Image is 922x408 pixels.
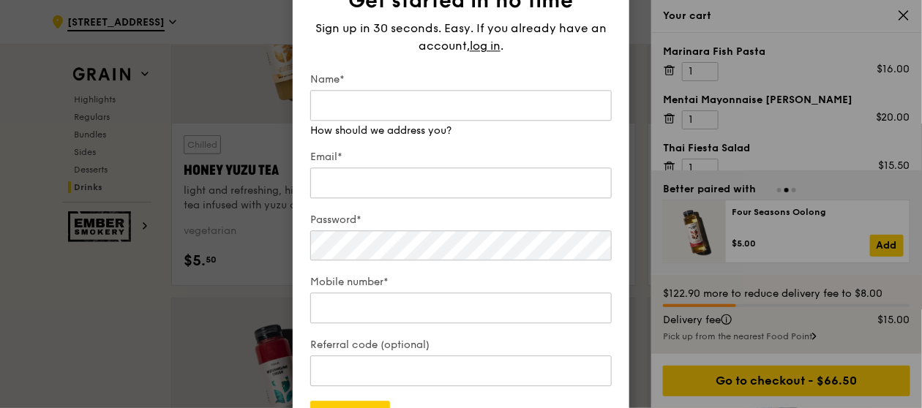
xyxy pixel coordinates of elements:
span: . [501,39,503,53]
label: Email* [310,150,612,165]
label: Referral code (optional) [310,339,612,353]
span: Sign up in 30 seconds. Easy. If you already have an account, [315,21,607,53]
label: Mobile number* [310,276,612,290]
label: Password* [310,213,612,227]
span: log in [470,37,501,55]
label: Name* [310,72,612,87]
div: How should we address you? [310,124,612,138]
